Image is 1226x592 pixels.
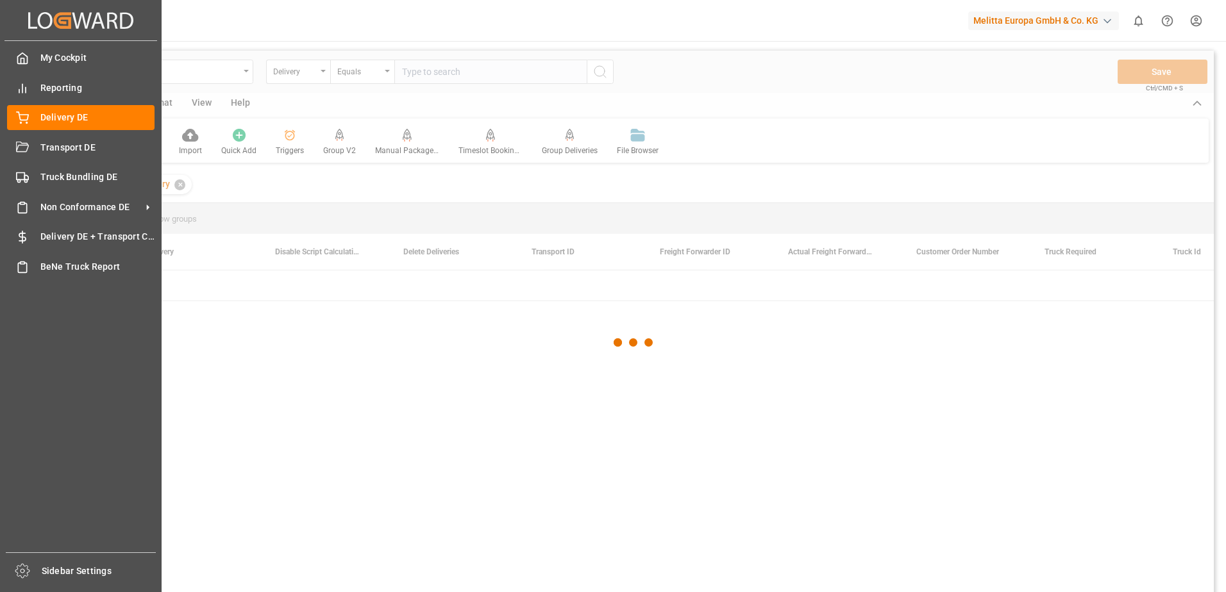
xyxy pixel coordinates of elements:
[7,224,155,249] a: Delivery DE + Transport Cost
[40,230,155,243] span: Delivery DE + Transport Cost
[1153,6,1182,35] button: Help Center
[40,170,155,184] span: Truck Bundling DE
[968,12,1119,30] div: Melitta Europa GmbH & Co. KG
[40,201,142,214] span: Non Conformance DE
[968,8,1124,33] button: Melitta Europa GmbH & Co. KG
[40,81,155,95] span: Reporting
[1124,6,1153,35] button: show 0 new notifications
[7,45,155,70] a: My Cockpit
[40,141,155,154] span: Transport DE
[7,165,155,190] a: Truck Bundling DE
[42,564,156,578] span: Sidebar Settings
[7,75,155,100] a: Reporting
[40,260,155,274] span: BeNe Truck Report
[40,111,155,124] span: Delivery DE
[7,105,155,130] a: Delivery DE
[40,51,155,65] span: My Cockpit
[7,254,155,279] a: BeNe Truck Report
[7,135,155,160] a: Transport DE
